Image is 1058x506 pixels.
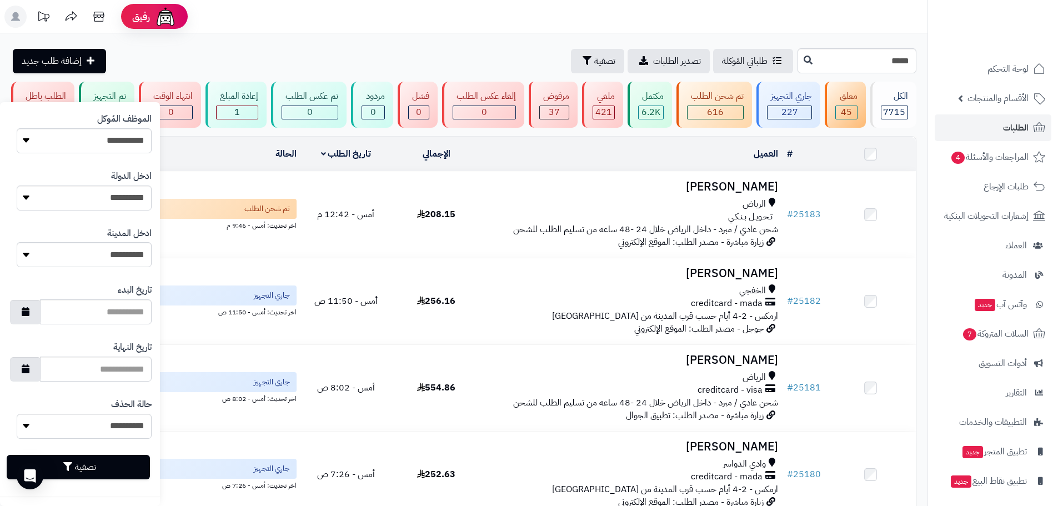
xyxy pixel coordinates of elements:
span: تصفية [594,54,615,68]
span: 7715 [883,106,905,119]
a: #25183 [787,208,821,221]
span: جديد [975,299,995,311]
span: شحن عادي / مبرد - داخل الرياض خلال 24 -48 ساعه من تسليم الطلب للشحن [513,223,778,236]
span: ارمكس - 2-4 أيام حسب قرب المدينة من [GEOGRAPHIC_DATA] [552,483,778,496]
span: جديد [951,475,971,488]
div: جاري التجهيز [767,90,812,103]
span: 37 [549,106,560,119]
label: الموظف المُوكل [97,113,152,126]
label: تاريخ النهاية [113,341,152,354]
span: إشعارات التحويلات البنكية [944,208,1029,224]
div: ملغي [593,90,614,103]
span: # [787,468,793,481]
span: 0 [307,106,313,119]
span: ارمكس - 2-4 أيام حسب قرب المدينة من [GEOGRAPHIC_DATA] [552,309,778,323]
a: لوحة التحكم [935,56,1051,82]
span: المدونة [1002,267,1027,283]
button: تصفية [7,455,150,479]
span: # [787,294,793,308]
span: السلات المتروكة [962,326,1029,342]
a: طلباتي المُوكلة [713,49,793,73]
div: 421 [593,106,614,119]
span: جاري التجهيز [254,290,290,301]
span: 227 [781,106,798,119]
span: 4 [951,152,965,164]
a: #25181 [787,381,821,394]
a: إشعارات التحويلات البنكية [935,203,1051,229]
a: أدوات التسويق [935,350,1051,377]
label: ادخل المدينة [107,227,152,240]
span: 252.63 [417,468,455,481]
span: وآتس آب [974,297,1027,312]
img: ai-face.png [154,6,177,28]
a: #25182 [787,294,821,308]
span: رفيق [132,10,150,23]
a: العميل [754,147,778,161]
span: تـحـويـل بـنـكـي [728,211,773,223]
span: تم شحن الطلب [244,203,290,214]
div: انتهاء الوقت [149,90,193,103]
span: 616 [707,106,724,119]
a: تم التجهيز 173 [77,82,136,128]
a: إعادة المبلغ 1 [203,82,269,128]
a: فشل 0 [395,82,440,128]
span: تطبيق المتجر [961,444,1027,459]
span: جاري التجهيز [254,377,290,388]
a: تصدير الطلبات [628,49,710,73]
span: الرياض [743,198,766,211]
span: جديد [962,446,983,458]
span: إضافة طلب جديد [22,54,82,68]
span: أمس - 12:42 م [317,208,374,221]
a: مرفوض 37 [527,82,580,128]
span: 256.16 [417,294,455,308]
span: الرياض [743,371,766,384]
a: العملاء [935,232,1051,259]
a: انتهاء الوقت 0 [137,82,203,128]
div: 37 [540,106,569,119]
a: معلق 45 [823,82,868,128]
span: العملاء [1005,238,1027,253]
a: إلغاء عكس الطلب 0 [440,82,527,128]
span: 421 [595,106,612,119]
button: تصفية [571,49,624,73]
h3: [PERSON_NAME] [486,354,778,367]
span: زيارة مباشرة - مصدر الطلب: تطبيق الجوال [626,409,764,422]
span: زيارة مباشرة - مصدر الطلب: الموقع الإلكتروني [618,236,764,249]
label: ادخل الدولة [111,170,152,183]
a: #25180 [787,468,821,481]
span: تطبيق نقاط البيع [950,473,1027,489]
div: إلغاء عكس الطلب [453,90,516,103]
div: إعادة المبلغ [216,90,258,103]
span: 0 [482,106,487,119]
span: جوجل - مصدر الطلب: الموقع الإلكتروني [634,322,764,335]
a: تم شحن الطلب 616 [674,82,754,128]
div: Open Intercom Messenger [17,463,43,489]
div: 6195 [639,106,663,119]
div: الكل [881,90,908,103]
a: الطلب باطل 0 [9,82,77,128]
label: حالة الحذف [111,398,152,411]
span: الخفجي [739,284,766,297]
span: 7 [963,328,976,340]
div: 0 [362,106,384,119]
a: إضافة طلب جديد [13,49,106,73]
div: 616 [688,106,743,119]
span: الطلبات [1003,120,1029,136]
div: الطلب باطل [22,90,66,103]
a: الحالة [275,147,297,161]
span: 0 [168,106,174,119]
div: مكتمل [638,90,664,103]
div: 0 [409,106,429,119]
span: أمس - 7:26 ص [317,468,375,481]
span: الأقسام والمنتجات [967,91,1029,106]
span: # [787,208,793,221]
div: معلق [835,90,857,103]
div: تم شحن الطلب [687,90,744,103]
a: الإجمالي [423,147,450,161]
span: creditcard - mada [691,470,763,483]
a: السلات المتروكة7 [935,320,1051,347]
span: 0 [416,106,422,119]
a: تاريخ الطلب [321,147,372,161]
span: التقارير [1006,385,1027,400]
span: 6.2K [641,106,660,119]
